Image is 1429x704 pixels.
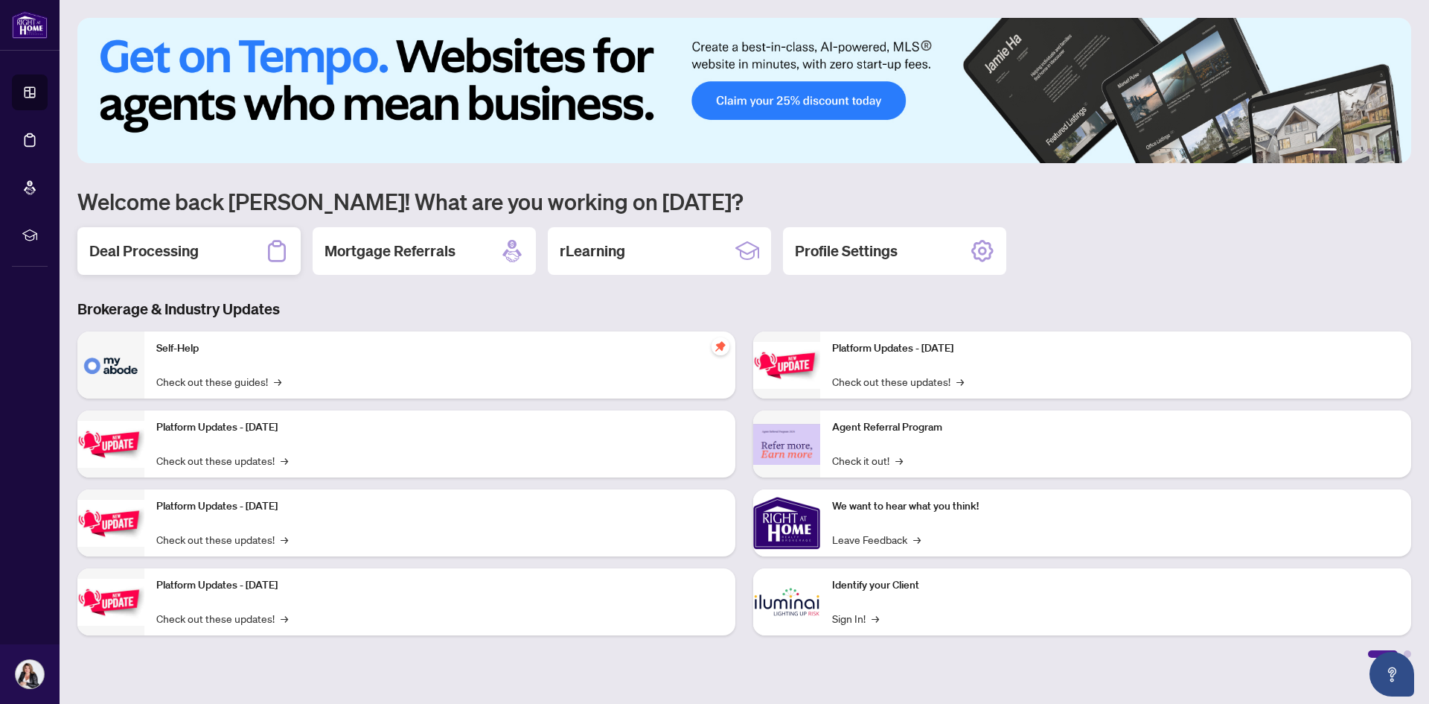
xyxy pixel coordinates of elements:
[77,332,144,399] img: Self-Help
[956,373,964,390] span: →
[832,577,1399,594] p: Identify your Client
[832,610,879,627] a: Sign In!→
[156,610,288,627] a: Check out these updates!→
[832,419,1399,436] p: Agent Referral Program
[89,241,199,261] h2: Deal Processing
[156,373,281,390] a: Check out these guides!→
[281,531,288,548] span: →
[753,489,820,556] img: We want to hear what you think!
[274,373,281,390] span: →
[16,660,44,688] img: Profile Icon
[1343,148,1349,154] button: 2
[1313,148,1337,154] button: 1
[77,579,144,626] img: Platform Updates - July 8, 2025
[895,452,903,469] span: →
[77,187,1411,215] h1: Welcome back [PERSON_NAME]! What are you working on [DATE]?
[832,340,1399,357] p: Platform Updates - [DATE]
[1366,148,1372,154] button: 4
[753,568,820,635] img: Identify your Client
[281,452,288,469] span: →
[77,500,144,547] img: Platform Updates - July 21, 2025
[156,452,288,469] a: Check out these updates!→
[325,241,455,261] h2: Mortgage Referrals
[1378,148,1384,154] button: 5
[77,18,1411,163] img: Slide 0
[872,610,879,627] span: →
[832,498,1399,515] p: We want to hear what you think!
[1390,148,1396,154] button: 6
[156,498,723,515] p: Platform Updates - [DATE]
[156,531,288,548] a: Check out these updates!→
[832,373,964,390] a: Check out these updates!→
[281,610,288,627] span: →
[12,11,48,39] img: logo
[753,342,820,389] img: Platform Updates - June 23, 2025
[712,337,729,355] span: pushpin
[156,577,723,594] p: Platform Updates - [DATE]
[1369,652,1414,697] button: Open asap
[753,424,820,465] img: Agent Referral Program
[560,241,625,261] h2: rLearning
[77,421,144,468] img: Platform Updates - September 16, 2025
[913,531,921,548] span: →
[1355,148,1361,154] button: 3
[832,531,921,548] a: Leave Feedback→
[77,299,1411,320] h3: Brokerage & Industry Updates
[795,241,898,261] h2: Profile Settings
[156,419,723,436] p: Platform Updates - [DATE]
[156,340,723,357] p: Self-Help
[832,452,903,469] a: Check it out!→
